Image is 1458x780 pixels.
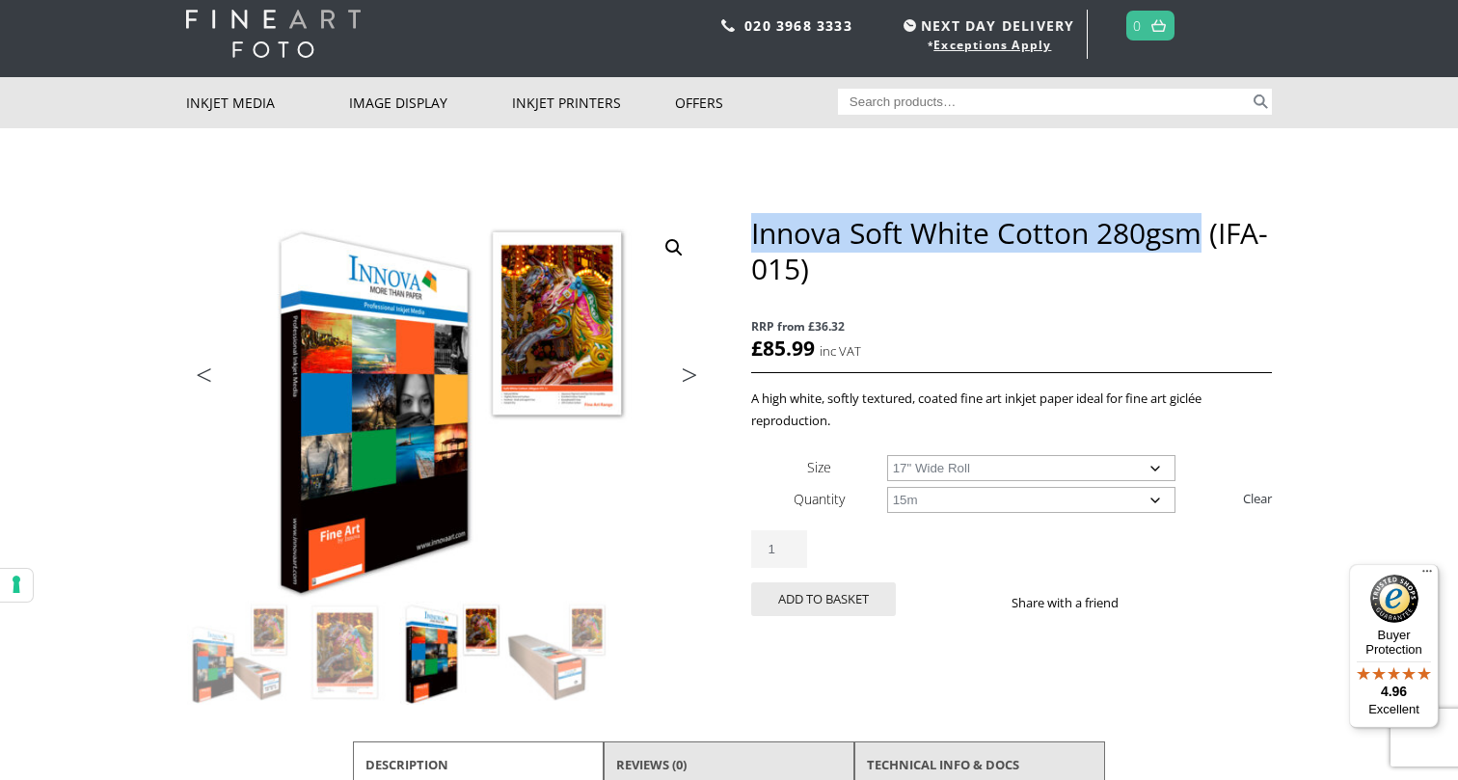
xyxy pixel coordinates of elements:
[186,77,349,128] a: Inkjet Media
[807,458,831,476] label: Size
[657,230,691,265] a: View full-screen image gallery
[751,582,896,616] button: Add to basket
[904,19,916,32] img: time.svg
[1151,19,1166,32] img: basket.svg
[1012,592,1142,614] p: Share with a friend
[1416,564,1439,587] button: Menu
[675,77,838,128] a: Offers
[1165,595,1180,610] img: twitter sharing button
[505,601,609,705] img: Innova Soft White Cotton 280gsm (IFA-015) - Image 4
[1370,575,1418,623] img: Trusted Shops Trustmark
[751,388,1272,432] p: A high white, softly textured, coated fine art inkjet paper ideal for fine art giclée reproduction.
[293,601,397,705] img: Innova Soft White Cotton 280gsm (IFA-015) - Image 2
[721,19,735,32] img: phone.svg
[794,490,845,508] label: Quantity
[1142,595,1157,610] img: facebook sharing button
[1349,702,1439,717] p: Excellent
[751,215,1272,286] h1: Innova Soft White Cotton 280gsm (IFA-015)
[933,37,1051,53] a: Exceptions Apply
[751,335,763,362] span: £
[1188,595,1203,610] img: email sharing button
[1381,684,1407,699] span: 4.96
[1349,564,1439,728] button: Trusted Shops TrustmarkBuyer Protection4.96Excellent
[899,14,1074,37] span: NEXT DAY DELIVERY
[751,315,1272,337] span: RRP from £36.32
[1243,483,1272,514] a: Clear options
[751,335,815,362] bdi: 85.99
[1250,89,1272,115] button: Search
[751,530,807,568] input: Product quantity
[349,77,512,128] a: Image Display
[186,10,361,58] img: logo-white.svg
[1349,628,1439,657] p: Buyer Protection
[512,77,675,128] a: Inkjet Printers
[838,89,1251,115] input: Search products…
[187,601,291,705] img: Innova Soft White Cotton 280gsm (IFA-015)
[1133,12,1142,40] a: 0
[744,16,852,35] a: 020 3968 3333
[399,601,503,705] img: Innova Soft White Cotton 280gsm (IFA-015) - Image 3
